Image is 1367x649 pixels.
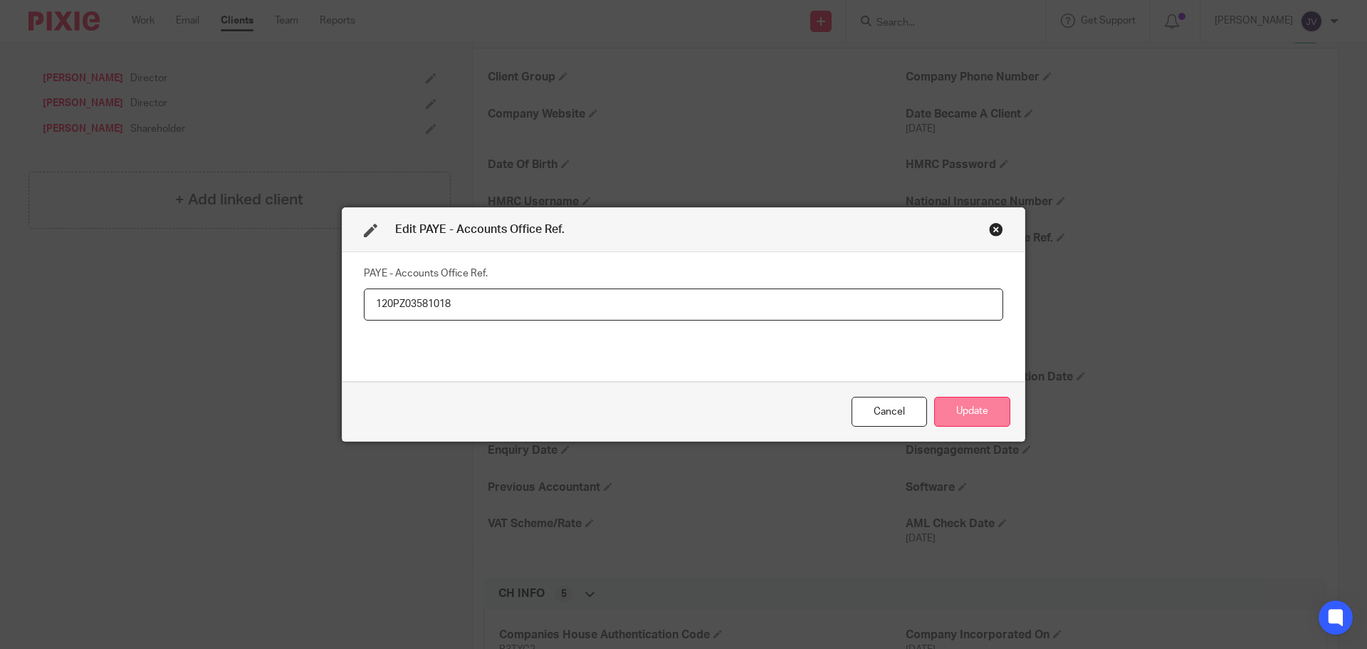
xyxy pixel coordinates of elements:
label: PAYE - Accounts Office Ref. [364,266,488,281]
button: Update [934,397,1010,427]
div: Close this dialog window [852,397,927,427]
input: PAYE - Accounts Office Ref. [364,289,1003,321]
div: Close this dialog window [989,222,1003,237]
span: Edit PAYE - Accounts Office Ref. [395,224,565,235]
